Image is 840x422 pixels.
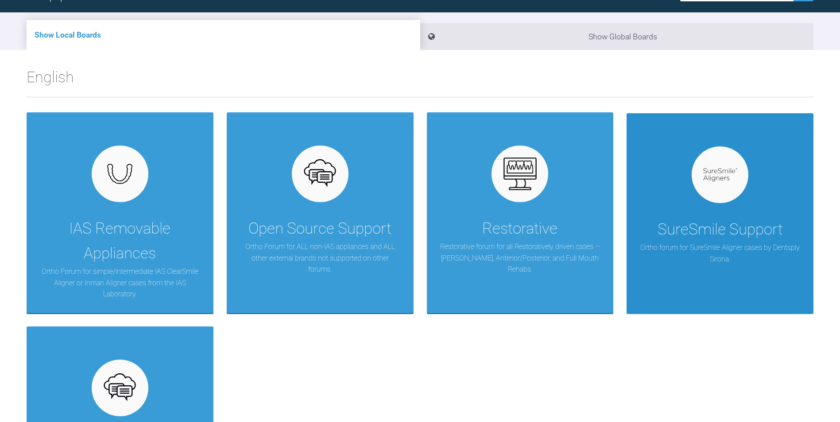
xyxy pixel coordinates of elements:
p: Ortho Forum for ALL non-IAS appliances and ALL other external brands not supported on other forums. [240,241,400,275]
div: Open Source Support [248,216,391,241]
img: opensource.6e495855.svg [103,371,137,405]
img: removables.927eaa4e.svg [103,161,137,187]
h2: English [27,65,813,97]
a: IAS Removable AppliancesOrtho Forum for simple/intermediate IAS ClearSmile Aligner or Inman Align... [27,112,213,313]
p: Ortho forum for SureSmile Aligner cases by Dentsply Sirona. [640,242,800,265]
a: SureSmile SupportOrtho forum for SureSmile Aligner cases by Dentsply Sirona. [627,112,813,313]
p: Ortho Forum for simple/intermediate IAS ClearSmile Aligner or Inman Aligner cases from the IAS La... [40,266,200,300]
p: Restorative forum for all Restoratively driven cases – [PERSON_NAME], Anterior/Posterior, and Ful... [440,241,600,275]
li: Show Global Boards [420,23,814,50]
img: opensource.6e495855.svg [303,157,337,191]
div: IAS Removable Appliances [40,216,200,266]
a: RestorativeRestorative forum for all Restoratively driven cases – [PERSON_NAME], Anterior/Posteri... [427,112,614,313]
a: Open Source SupportOrtho Forum for ALL non-IAS appliances and ALL other external brands not suppo... [227,112,414,313]
div: Restorative [482,216,557,241]
li: Show Local Boards [27,20,420,50]
div: SureSmile Support [658,217,783,242]
img: restorative.65e8f6b6.svg [503,157,537,191]
img: suresmile.935bb804.svg [703,168,737,182]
